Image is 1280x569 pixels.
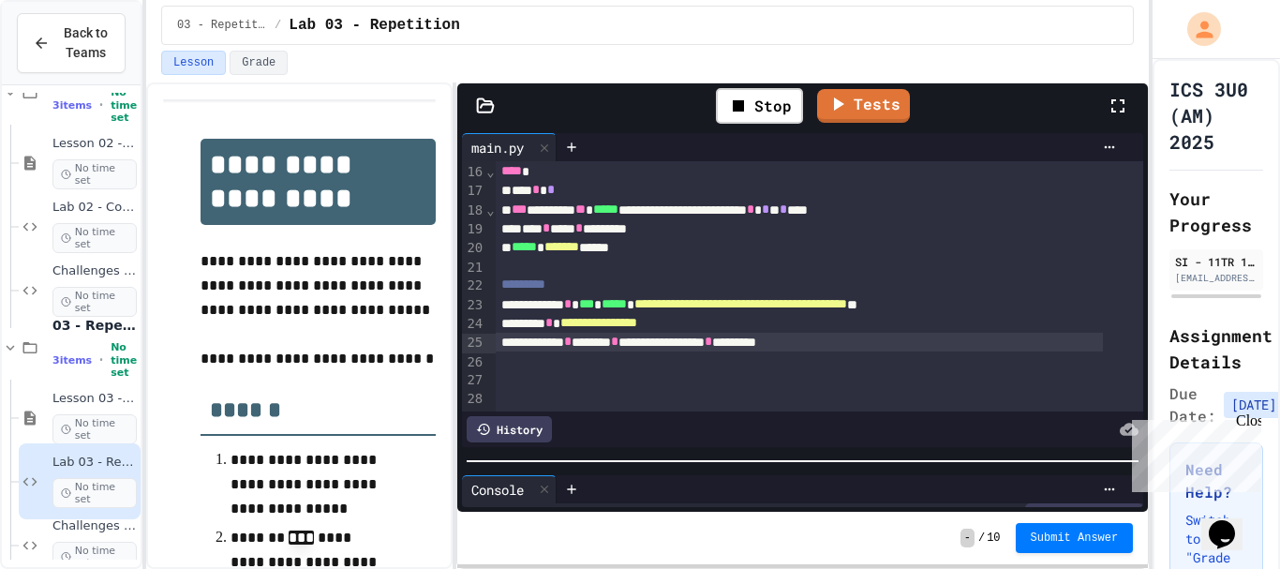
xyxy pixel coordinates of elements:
iframe: chat widget [1124,412,1261,492]
span: No time set [52,414,137,444]
div: 19 [462,220,485,239]
span: 3 items [52,99,92,112]
h1: ICS 3U0 (AM) 2025 [1169,76,1263,155]
div: main.py [462,138,533,157]
div: main.py [462,133,557,161]
div: 27 [462,371,485,390]
button: Lesson [161,51,226,75]
span: No time set [111,86,137,124]
div: 25 [462,334,485,352]
div: [EMAIL_ADDRESS][DOMAIN_NAME] [1175,271,1258,285]
span: 10 [987,531,1000,546]
span: No time set [52,287,137,317]
span: • [99,352,103,367]
span: No time set [52,223,137,253]
div: 23 [462,296,485,315]
span: Challenges 02 - Conditionals [52,263,137,279]
span: Back to Teams [61,23,110,63]
span: Fold line [485,202,495,217]
div: 21 [462,259,485,277]
iframe: chat widget [1201,494,1261,550]
span: No time set [111,341,137,379]
span: 3 items [52,354,92,367]
span: / [275,18,281,33]
span: / [978,531,985,546]
div: 24 [462,315,485,334]
h2: Assignment Details [1169,322,1263,375]
span: 03 - Repetition (while and for) [52,317,137,334]
a: Tests [817,89,910,123]
div: Console [462,480,533,500]
span: Due Date: [1169,382,1216,427]
span: Lesson 03 - Repetition [52,391,137,407]
div: 18 [462,202,485,220]
div: My Account [1168,7,1226,51]
span: Lab 02 - Conditionals [52,200,137,216]
div: Show display [1025,503,1143,530]
button: Submit Answer [1016,523,1134,553]
button: Back to Teams [17,13,126,73]
span: Lab 03 - Repetition [52,455,137,471]
div: 16 [462,163,485,182]
span: Fold line [485,164,495,179]
span: • [99,97,103,112]
span: Lab 03 - Repetition [289,14,459,37]
div: History [467,416,552,442]
span: Challenges 03 - Repetition [52,518,137,534]
div: SI - 11TR 1019638 [PERSON_NAME] SS [1175,253,1258,270]
span: - [960,529,975,547]
span: 03 - Repetition (while and for) [177,18,267,33]
span: Submit Answer [1031,531,1119,546]
div: Chat with us now!Close [7,7,129,119]
button: Grade [230,51,288,75]
h2: Your Progress [1169,186,1263,238]
div: 20 [462,239,485,258]
div: 28 [462,390,485,409]
span: No time set [52,159,137,189]
div: Stop [716,88,803,124]
span: Lesson 02 - Conditional Statements (if) [52,136,137,152]
div: 22 [462,277,485,295]
div: 26 [462,353,485,372]
div: Console [462,475,557,503]
div: 17 [462,182,485,201]
span: No time set [52,478,137,508]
